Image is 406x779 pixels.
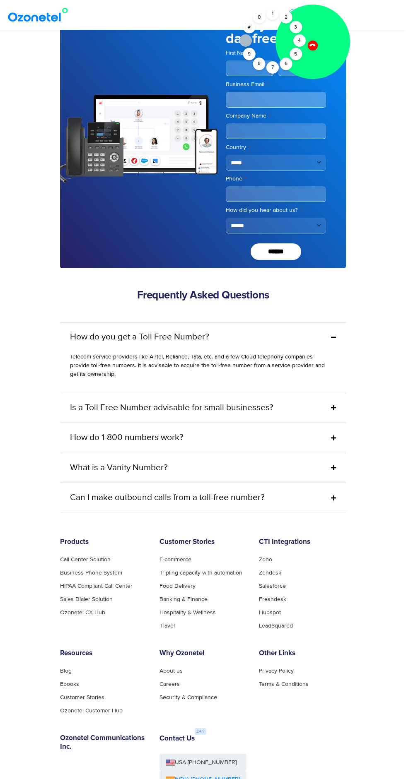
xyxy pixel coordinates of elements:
div: 8 [253,58,265,70]
h6: Other Links [259,649,346,658]
a: How do 1-800 numbers work? [70,431,184,445]
div: How do you get a Toll Free Number? [60,322,346,352]
div: 3 [290,21,302,34]
a: Salesforce [259,583,286,589]
a: Privacy Policy [259,668,294,674]
div: 9 [243,48,255,60]
label: First Name [226,49,273,57]
a: HIPAA Compliant Call Center [60,583,133,589]
a: Travel [159,623,175,629]
h6: Contact Us [159,735,195,743]
div: What is a Vanity Number? [60,453,346,483]
h6: CTI Integrations [259,538,346,546]
a: Ozonetel Customer Hub [60,708,123,714]
div: Can I make outbound calls from a toll-free number? [60,483,346,513]
a: Blog [60,668,72,674]
a: Banking & Finance [159,596,208,602]
div: 6 [280,58,292,70]
a: Customer Stories [60,695,104,700]
a: Business Phone System [60,570,122,576]
div: Is a Toll Free Number advisable for small businesses? [60,393,346,423]
a: E-commerce [159,557,191,563]
a: About us [159,668,183,674]
h6: Customer Stories [159,538,247,546]
div: # [243,21,255,34]
a: Call Center Solution [60,557,111,563]
a: Ozonetel CX Hub [60,610,105,616]
a: USA [PHONE_NUMBER] [159,754,247,771]
label: Phone [226,175,326,183]
h6: Products [60,538,147,546]
a: LeadSquared [259,623,293,629]
h6: Resources [60,649,147,658]
a: Food Delivery [159,583,196,589]
div: How do you get a Toll Free Number? [60,352,346,393]
a: Terms & Conditions [259,681,309,687]
label: Company Name [226,112,326,120]
a: Zendesk [259,570,281,576]
a: Sales Dialer Solution [60,596,113,602]
a: Ebooks [60,681,79,687]
a: Freshdesk [259,596,286,602]
a: What is a Vanity Number? [70,462,168,475]
label: Business Email [226,80,326,89]
div: 2 [280,11,292,24]
a: Tripling capacity with automation [159,570,242,576]
div: 7 [266,61,279,74]
h2: Frequently Asked Questions [60,289,346,302]
a: How do you get a Toll Free Number? [70,331,209,344]
p: Telecom service providers like Airtel, Reliance, Tata, etc. and a few Cloud telephony companies p... [70,352,327,378]
label: Country [226,143,326,151]
div: 4 [293,34,306,47]
div: How do 1-800 numbers work? [60,423,346,453]
a: Is a Toll Free Number advisable for small businesses? [70,402,273,415]
a: Can I make outbound calls from a toll-free number? [70,491,265,505]
img: us-flag.png [166,760,175,766]
h6: Ozonetel Communications Inc. [60,734,147,751]
a: Hospitality & Wellness [159,610,216,616]
a: Hubspot [259,610,281,616]
a: Zoho [259,557,272,563]
div: 5 [290,48,302,60]
a: Security & Compliance [159,695,217,700]
a: Careers [159,681,180,687]
div: 1 [266,7,279,20]
h6: Why Ozonetel [159,649,247,658]
h5: Start your 7-day free trial [226,18,326,46]
label: How did you hear about us? [226,206,326,214]
div: 0 [253,11,265,24]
